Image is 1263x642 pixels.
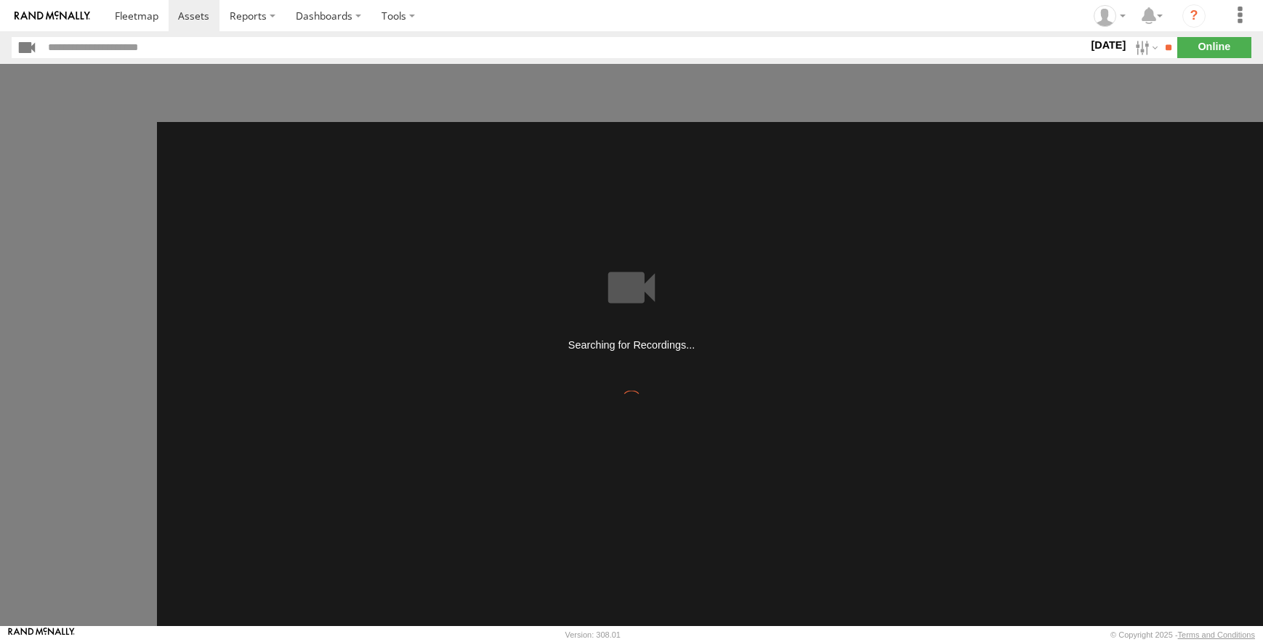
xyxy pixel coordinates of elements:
[1129,37,1161,58] label: Search Filter Options
[1089,5,1131,27] div: Dakota Roehl
[1182,4,1206,28] i: ?
[15,11,90,21] img: rand-logo.svg
[1110,630,1255,639] div: © Copyright 2025 -
[1088,37,1129,53] label: [DATE]
[565,630,621,639] div: Version: 308.01
[8,627,75,642] a: Visit our Website
[1178,630,1255,639] a: Terms and Conditions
